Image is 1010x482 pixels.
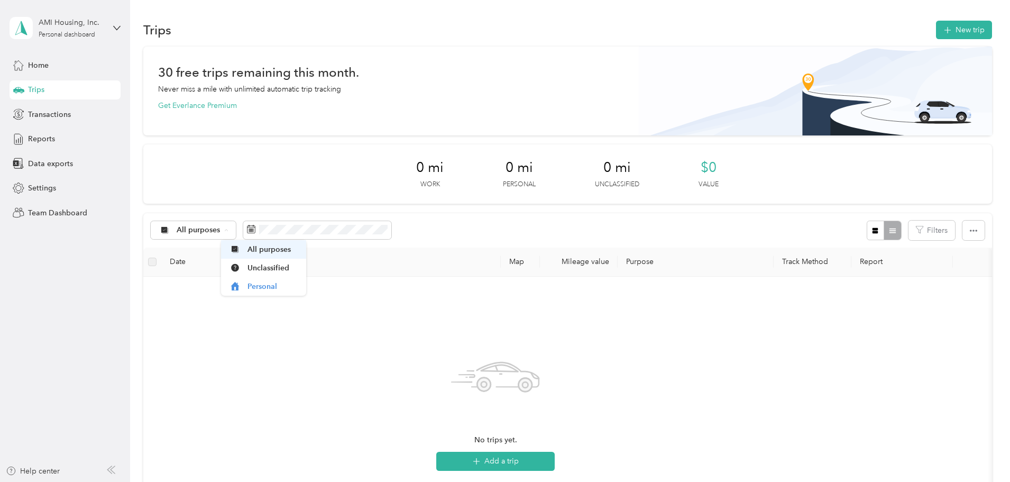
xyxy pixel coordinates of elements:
span: Home [28,60,49,71]
button: Help center [6,466,60,477]
button: Get Everlance Premium [158,100,237,111]
span: Team Dashboard [28,207,87,219]
th: Map [501,248,540,277]
div: AMI Housing, Inc. [39,17,105,28]
th: Track Method [774,248,851,277]
p: Work [420,180,440,189]
span: All purposes [247,244,299,255]
h1: 30 free trips remaining this month. [158,67,359,78]
th: Report [851,248,953,277]
span: No trips yet. [474,434,517,446]
iframe: Everlance-gr Chat Button Frame [951,423,1010,482]
th: Purpose [618,248,774,277]
img: Banner [638,47,992,135]
span: Unclassified [247,262,299,274]
th: Date [161,248,245,277]
p: Personal [503,180,536,189]
h1: Trips [143,24,171,35]
span: Settings [28,183,56,194]
span: Reports [28,133,55,144]
button: Filters [908,221,955,240]
span: Transactions [28,109,71,120]
th: Mileage value [540,248,618,277]
button: Add a trip [436,452,555,471]
p: Value [699,180,719,189]
span: 0 mi [603,159,631,176]
p: Never miss a mile with unlimited automatic trip tracking [158,84,341,95]
span: $0 [701,159,717,176]
span: Personal [247,281,299,292]
span: All purposes [177,226,221,234]
span: Data exports [28,158,73,169]
span: Trips [28,84,44,95]
button: New trip [936,21,992,39]
span: 0 mi [506,159,533,176]
p: Unclassified [595,180,639,189]
div: Personal dashboard [39,32,95,38]
span: 0 mi [416,159,444,176]
th: Locations [245,248,501,277]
